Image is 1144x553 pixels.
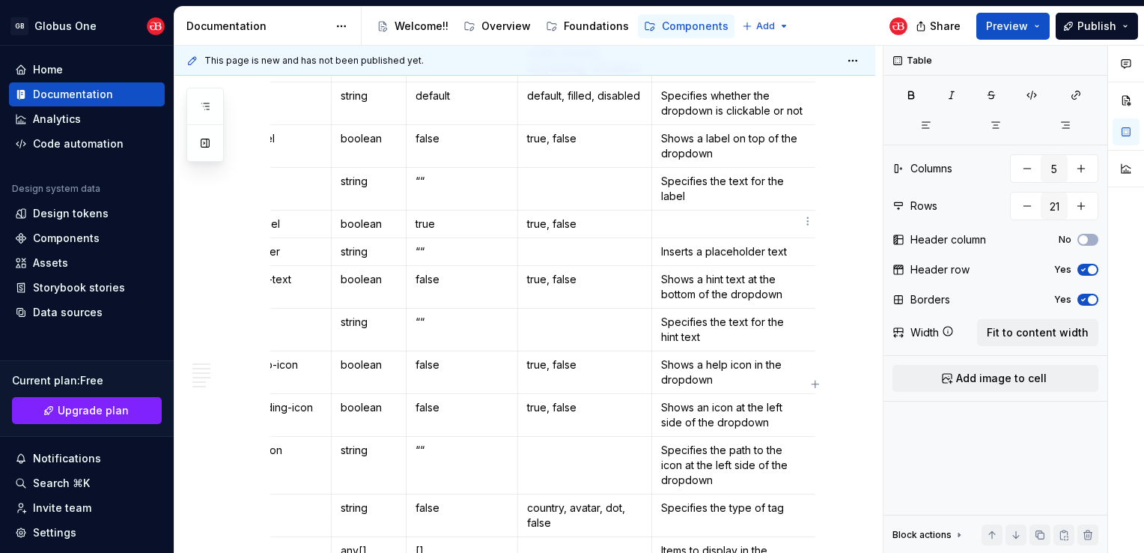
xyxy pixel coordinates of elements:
[341,357,397,372] p: boolean
[9,471,165,495] button: Search ⌘K
[638,14,734,38] a: Components
[910,232,986,247] div: Header column
[220,357,322,372] p: show-help-icon
[416,400,508,415] p: false
[889,17,907,35] img: Globus Bank UX Team
[661,174,806,204] p: Specifies the text for the label
[371,11,734,41] div: Page tree
[147,17,165,35] img: Globus Bank UX Team
[9,521,165,545] a: Settings
[9,82,165,106] a: Documentation
[341,443,397,458] p: string
[9,58,165,82] a: Home
[540,14,635,38] a: Foundations
[220,174,322,189] p: label
[9,300,165,324] a: Data sources
[930,19,961,34] span: Share
[457,14,537,38] a: Overview
[33,231,100,246] div: Components
[33,280,125,295] div: Storybook stories
[527,217,643,232] p: true, false
[33,87,113,102] div: Documentation
[956,371,1047,386] span: Add image to cell
[33,62,63,77] div: Home
[527,357,643,372] p: true, false
[987,325,1089,340] span: Fit to content width
[341,174,397,189] p: string
[12,397,162,424] a: Upgrade plan
[661,501,806,516] p: Specifies the type of tag
[10,17,28,35] div: GB
[220,443,322,458] p: leading-icon
[12,373,162,388] div: Current plan : Free
[1056,13,1138,40] button: Publish
[1059,234,1071,246] label: No
[527,272,643,287] p: true, false
[416,217,508,232] p: true
[204,55,424,67] span: This page is new and has not been published yet.
[910,262,970,277] div: Header row
[186,19,328,34] div: Documentation
[527,131,643,146] p: true, false
[416,443,508,458] p: ““
[908,13,970,40] button: Share
[986,19,1028,34] span: Preview
[910,199,937,214] div: Rows
[892,365,1098,392] button: Add image to cell
[661,272,806,302] p: Shows a hint text at the bottom of the dropdown
[33,256,68,271] div: Assets
[977,319,1098,346] button: Fit to content width
[9,276,165,300] a: Storybook stories
[910,325,939,340] div: Width
[220,217,322,232] p: format-label
[341,315,397,330] p: string
[220,131,322,146] p: show-label
[892,525,965,546] div: Block actions
[416,501,508,516] p: false
[58,403,129,418] span: Upgrade plan
[9,251,165,275] a: Assets
[737,16,794,37] button: Add
[341,217,397,232] p: boolean
[9,496,165,520] a: Invite team
[33,305,103,320] div: Data sources
[33,451,101,466] div: Notifications
[564,19,629,34] div: Foundations
[33,525,76,540] div: Settings
[416,131,508,146] p: false
[661,244,806,259] p: Inserts a placeholder text
[3,10,171,42] button: GBGlobus OneGlobus Bank UX Team
[220,272,322,287] p: show-hint-text
[220,501,322,516] p: icon
[662,19,728,34] div: Components
[9,226,165,250] a: Components
[527,88,643,103] p: default, filled, disabled
[527,400,643,415] p: true, false
[220,400,322,415] p: show-leading-icon
[1077,19,1116,34] span: Publish
[33,501,91,516] div: Invite team
[1054,294,1071,306] label: Yes
[341,131,397,146] p: boolean
[910,292,950,307] div: Borders
[341,244,397,259] p: string
[661,88,806,118] p: Specifies whether the dropdown is clickable or not
[910,161,952,176] div: Columns
[661,315,806,345] p: Specifies the text for the hint text
[220,88,322,103] p: state
[33,136,124,151] div: Code automation
[661,357,806,387] p: Shows a help icon in the dropdown
[341,400,397,415] p: boolean
[416,357,508,372] p: false
[1054,264,1071,276] label: Yes
[371,14,454,38] a: Welcome!!
[220,244,322,259] p: placeholder
[416,174,508,189] p: ““
[416,88,508,103] p: default
[976,13,1050,40] button: Preview
[395,19,448,34] div: Welcome!!
[661,400,806,430] p: Shows an icon at the left side of the dropdown
[416,315,508,330] p: ““
[9,132,165,156] a: Code automation
[527,501,643,531] p: country, avatar, dot, false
